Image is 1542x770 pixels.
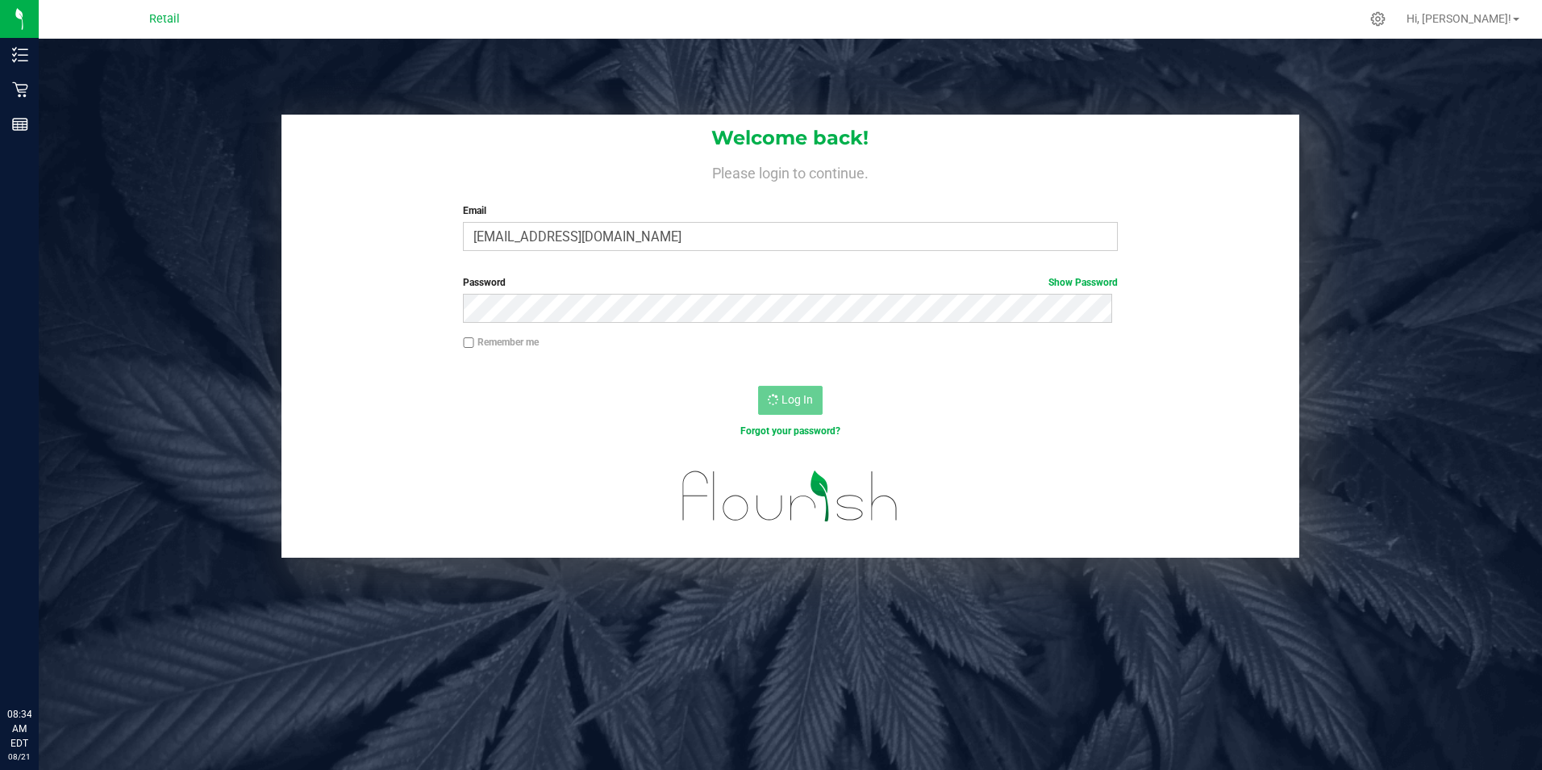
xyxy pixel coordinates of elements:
p: 08:34 AM EDT [7,707,31,751]
input: Remember me [463,337,474,349]
a: Show Password [1048,277,1118,288]
label: Remember me [463,335,539,349]
span: Hi, [PERSON_NAME]! [1407,12,1511,25]
span: Retail [149,12,180,26]
label: Email [463,203,1118,218]
div: Manage settings [1368,11,1388,27]
h4: Please login to continue. [281,161,1300,181]
a: Forgot your password? [740,425,840,437]
inline-svg: Retail [12,82,28,98]
inline-svg: Reports [12,116,28,132]
inline-svg: Inventory [12,47,28,63]
h1: Welcome back! [281,128,1300,149]
span: Log In [781,393,813,406]
span: Password [463,277,506,288]
button: Log In [758,386,823,415]
p: 08/21 [7,751,31,763]
img: flourish_logo.svg [663,455,918,538]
